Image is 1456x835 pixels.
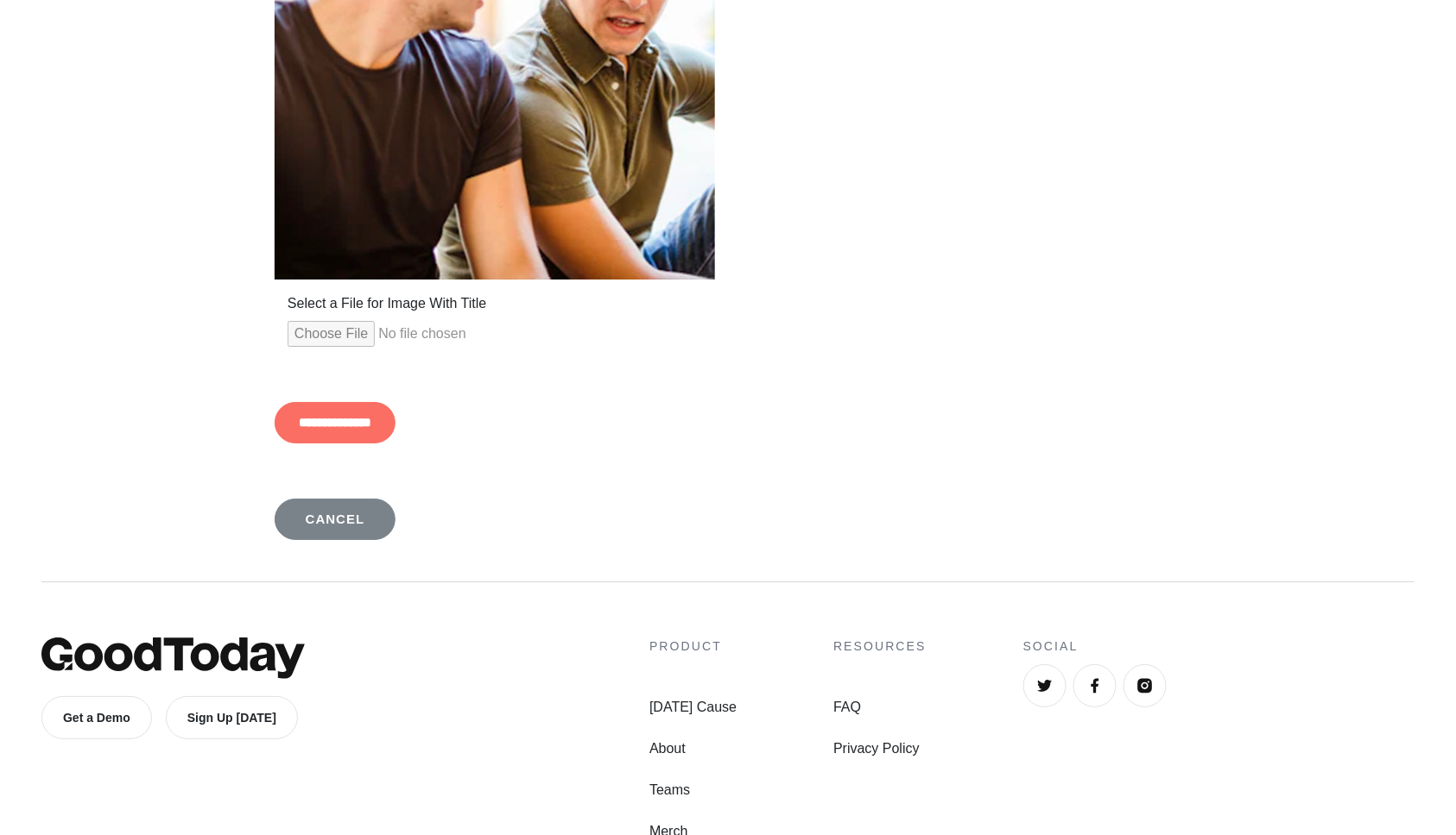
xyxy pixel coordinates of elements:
[649,637,737,656] h4: Product
[275,499,396,540] a: Cancel
[1136,677,1154,694] img: Instagram
[833,637,927,656] h4: Resources
[833,697,927,718] a: FAQ
[1036,677,1054,694] img: Twitter
[649,780,737,800] a: Teams
[1124,664,1167,707] a: Instagram
[649,697,737,718] a: [DATE] Cause
[833,738,927,759] a: Privacy Policy
[649,738,737,759] a: About
[166,696,298,739] a: Sign Up [DATE]
[41,696,152,739] a: Get a Demo
[41,637,305,679] img: GoodToday
[288,293,486,314] label: Select a File for Image With Title
[1086,677,1104,694] img: Facebook
[1023,637,1415,656] h4: Social
[1073,664,1117,707] a: Facebook
[1023,664,1067,707] a: Twitter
